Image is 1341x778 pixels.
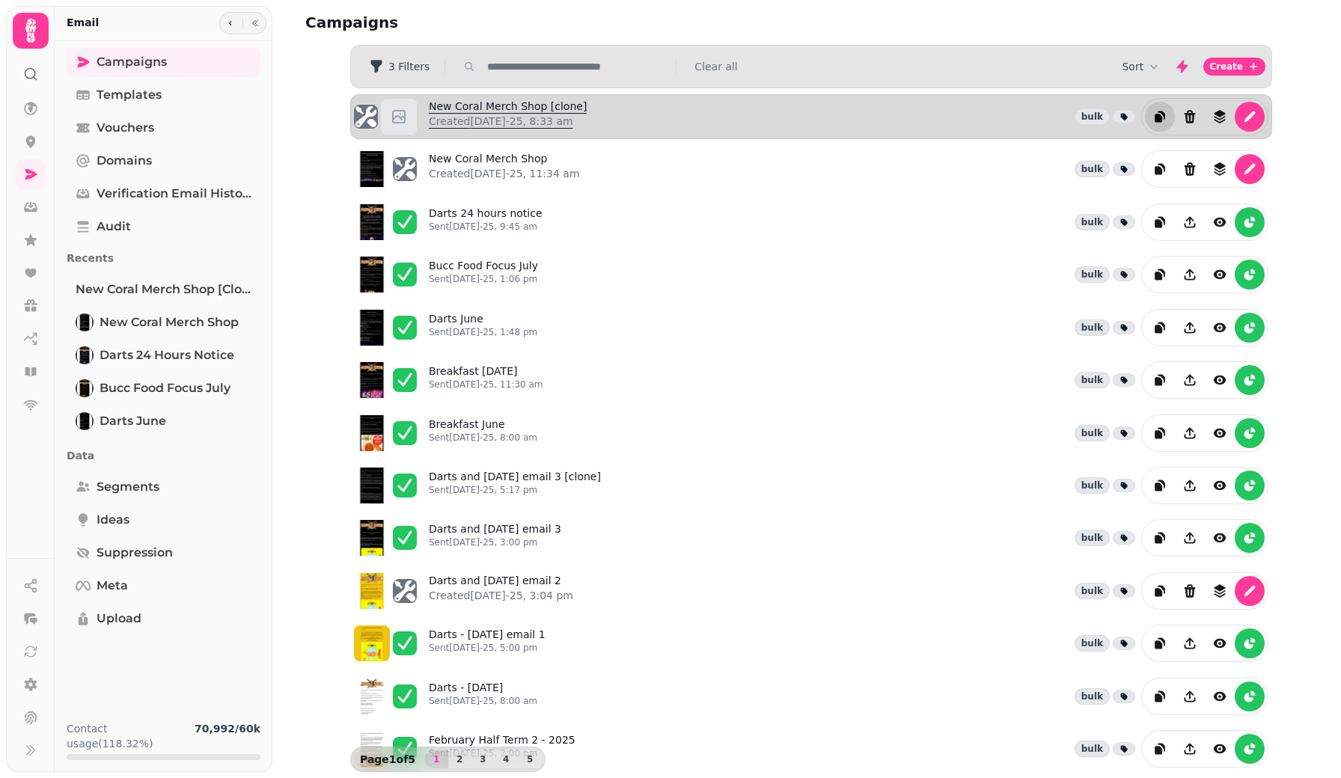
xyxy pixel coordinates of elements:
[1205,734,1235,764] button: view
[1235,471,1265,500] button: reports
[1145,418,1175,448] button: duplicate
[424,750,448,768] button: 1
[429,114,587,129] p: Created [DATE]-25, 8:33 am
[429,642,546,654] p: Sent [DATE]-25, 5:00 pm
[1122,59,1161,74] button: Sort
[1075,583,1110,599] div: bulk
[429,206,543,239] a: Darts 24 hours noticeSent[DATE]-25, 9:45 am
[1205,102,1235,132] button: revisions
[453,755,465,764] span: 2
[1235,628,1265,658] button: reports
[97,86,162,104] span: Templates
[354,204,390,240] img: aHR0cHM6Ly9zdGFtcGVkZS1zZXJ2aWNlLXByb2QtdGVtcGxhdGUtcHJldmlld3MuczMuZXUtd2VzdC0xLmFtYXpvbmF3cy5jb...
[1145,365,1175,395] button: duplicate
[67,604,260,634] a: Upload
[67,80,260,110] a: Templates
[354,257,390,292] img: aHR0cHM6Ly9zdGFtcGVkZS1zZXJ2aWNlLXByb2QtdGVtcGxhdGUtcHJldmlld3MuczMuZXUtd2VzdC0xLmFtYXpvbmF3cy5jb...
[1235,418,1265,448] button: reports
[97,152,152,170] span: Domains
[67,245,260,272] p: Recents
[1175,260,1205,290] button: Share campaign preview
[67,179,260,209] a: Verification email history
[67,113,260,143] a: Vouchers
[429,379,543,390] p: Sent [DATE]-25, 11:30 am
[1075,319,1110,336] div: bulk
[1075,161,1110,177] div: bulk
[97,478,159,496] span: Segments
[1075,266,1110,283] div: bulk
[354,731,390,767] img: aHR0cHM6Ly9zdGFtcGVkZS1zZXJ2aWNlLXByb2QtdGVtcGxhdGUtcHJldmlld3MuczMuZXUtd2VzdC0xLmFtYXpvbmF3cy5jb...
[1175,523,1205,553] button: Share campaign preview
[67,47,260,77] a: Campaigns
[1145,207,1175,237] button: duplicate
[67,538,260,568] a: Suppression
[429,99,587,135] a: New Coral Merch Shop [clone]Created[DATE]-25, 8:33 am
[1235,207,1265,237] button: reports
[494,750,518,768] button: 4
[67,571,260,601] a: Meta
[1145,313,1175,343] button: duplicate
[67,721,189,751] p: Contact usage (118.32%)
[1175,154,1205,184] button: Delete
[195,723,260,735] b: 70,992 / 60k
[388,61,430,72] span: 3 Filters
[429,521,561,554] a: Darts and [DATE] email 3Sent[DATE]-25, 3:00 pm
[357,55,442,79] button: 3 Filters
[429,166,580,181] p: Created [DATE]-25, 11:34 am
[67,340,260,370] a: Darts 24 hours noticeDarts 24 hours notice
[1235,102,1265,132] button: edit
[429,432,537,444] p: Sent [DATE]-25, 8:00 am
[429,536,561,548] p: Sent [DATE]-25, 3:00 pm
[429,417,537,450] a: Breakfast JuneSent[DATE]-25, 8:00 am
[1203,58,1265,76] button: Create
[354,625,390,661] img: aHR0cHM6Ly9zdGFtcGVkZS1zZXJ2aWNlLXByb2QtdGVtcGxhdGUtcHJldmlld3MuczMuZXUtd2VzdC0xLmFtYXpvbmF3cy5jb...
[429,680,537,713] a: Darts - [DATE]Sent[DATE]-25, 8:00 am
[429,484,601,496] p: Sent [DATE]-25, 5:17 pm
[518,750,542,768] button: 5
[1235,313,1265,343] button: reports
[1145,628,1175,658] button: duplicate
[97,577,128,595] span: Meta
[1175,576,1205,606] button: Delete
[429,695,537,707] p: Sent [DATE]-25, 8:00 am
[1175,102,1205,132] button: Delete
[354,679,390,714] img: aHR0cHM6Ly9zdGFtcGVkZS1zZXJ2aWNlLXByb2QtdGVtcGxhdGUtcHJldmlld3MuczMuZXUtd2VzdC0xLmFtYXpvbmF3cy5jb...
[429,573,573,609] a: Darts and [DATE] email 2Created[DATE]-25, 3:04 pm
[429,311,537,344] a: Darts JuneSent[DATE]-25, 1:48 pm
[1235,734,1265,764] button: reports
[1235,154,1265,184] button: edit
[1175,418,1205,448] button: Share campaign preview
[1075,108,1110,125] div: bulk
[305,12,593,33] h2: Campaigns
[354,752,421,767] p: Page 1 of 5
[354,520,390,556] img: aHR0cHM6Ly9zdGFtcGVkZS1zZXJ2aWNlLXByb2QtdGVtcGxhdGUtcHJldmlld3MuczMuZXUtd2VzdC0xLmFtYXpvbmF3cy5jb...
[1075,741,1110,757] div: bulk
[67,212,260,242] a: Audit
[429,469,601,502] a: Darts and [DATE] email 3 [clone]Sent[DATE]-25, 5:17 pm
[1205,365,1235,395] button: view
[1075,477,1110,494] div: bulk
[67,472,260,502] a: Segments
[429,221,543,233] p: Sent [DATE]-25, 9:45 am
[500,755,512,764] span: 4
[1175,628,1205,658] button: Share campaign preview
[1075,688,1110,705] div: bulk
[429,627,546,660] a: Darts - [DATE] email 1Sent[DATE]-25, 5:00 pm
[67,406,260,436] a: Darts JuneDarts June
[1205,471,1235,500] button: view
[77,315,92,330] img: New Coral Merch Shop
[524,755,536,764] span: 5
[1145,523,1175,553] button: duplicate
[354,151,390,187] img: aHR0cHM6Ly9zdGFtcGVkZS1zZXJ2aWNlLXByb2QtdGVtcGxhdGUtcHJldmlld3MuczMuZXUtd2VzdC0xLmFtYXpvbmF3cy5jb...
[1075,635,1110,652] div: bulk
[1145,471,1175,500] button: duplicate
[1145,102,1175,132] button: duplicate
[1205,260,1235,290] button: view
[1205,418,1235,448] button: view
[1175,313,1205,343] button: Share campaign preview
[1205,154,1235,184] button: revisions
[1175,365,1205,395] button: Share campaign preview
[67,146,260,176] a: Domains
[429,732,575,765] a: February Half Term 2 - 2025Sent[DATE]-25, 2:00 pm
[1205,681,1235,711] button: view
